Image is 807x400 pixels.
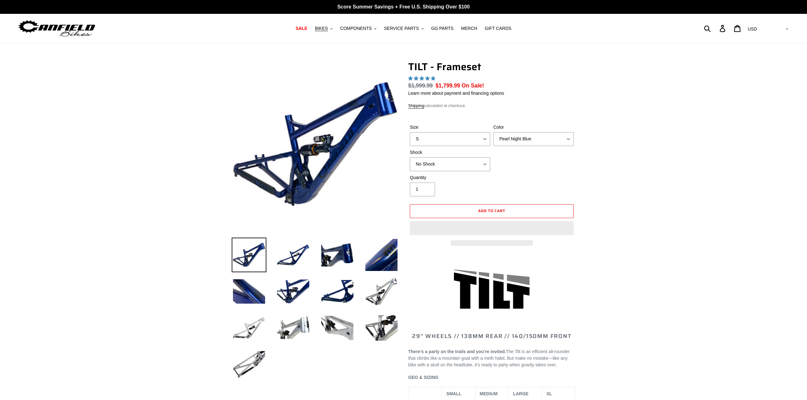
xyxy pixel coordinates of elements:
span: Add to cart [478,208,505,214]
span: 5.00 stars [408,76,437,81]
span: SALE [296,26,307,31]
button: Add to cart [410,204,574,218]
a: GIFT CARDS [482,24,515,33]
img: Load image into Gallery viewer, TILT - Frameset [232,311,266,345]
s: $1,999.99 [408,82,433,89]
span: $1,799.99 [436,82,460,89]
span: MERCH [461,26,477,31]
a: Learn more about payment and financing options [408,91,504,96]
a: GG PARTS [428,24,457,33]
span: SERVICE PARTS [384,26,419,31]
span: XL [546,391,552,396]
span: SMALL [446,391,462,396]
input: Search [707,21,723,35]
img: Load image into Gallery viewer, TILT - Frameset [276,311,311,345]
img: Load image into Gallery viewer, TILT - Frameset [232,274,266,309]
label: Size [410,124,490,131]
img: Load image into Gallery viewer, TILT - Frameset [232,238,266,272]
span: LARGE [513,391,528,396]
span: GIFT CARDS [485,26,512,31]
button: BIKES [312,24,336,33]
img: TILT - Frameset [233,62,398,226]
span: 29" WHEELS // 138mm REAR // 140/150mm FRONT [412,332,571,341]
a: MERCH [458,24,480,33]
span: MEDIUM [480,391,498,396]
span: On Sale! [462,82,484,90]
span: GG PARTS [431,26,454,31]
img: Canfield Bikes [17,19,96,38]
img: Load image into Gallery viewer, TILT - Frameset [364,311,399,345]
span: BIKES [315,26,328,31]
img: Load image into Gallery viewer, TILT - Frameset [276,274,311,309]
button: SERVICE PARTS [381,24,427,33]
button: COMPONENTS [337,24,380,33]
b: There’s a party on the trails and you’re invited. [408,349,506,354]
img: Load image into Gallery viewer, TILT - Frameset [276,238,311,272]
a: Shipping [408,103,424,109]
span: COMPONENTS [340,26,372,31]
img: Load image into Gallery viewer, TILT - Frameset [364,274,399,309]
label: Quantity [410,174,490,181]
h1: TILT - Frameset [408,61,575,73]
img: Load image into Gallery viewer, TILT - Frameset [320,274,355,309]
img: Load image into Gallery viewer, TILT - Frameset [364,238,399,272]
img: Load image into Gallery viewer, TILT - Frameset [320,311,355,345]
a: SALE [293,24,311,33]
label: Shock [410,149,490,156]
label: Color [493,124,574,131]
img: Load image into Gallery viewer, TILT - Frameset [232,347,266,382]
span: The Tilt is an efficient all-rounder that climbs like a mountain goat with a meth habit. But make... [408,349,570,367]
span: GEO & SIZING [408,375,438,380]
div: calculated at checkout. [408,103,575,109]
img: Load image into Gallery viewer, TILT - Frameset [320,238,355,272]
